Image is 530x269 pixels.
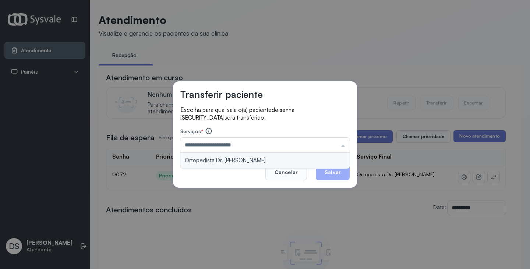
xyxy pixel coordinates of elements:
button: Cancelar [265,164,307,180]
span: Serviços [180,128,201,134]
h3: Transferir paciente [180,89,263,100]
li: Ortopedista Dr. [PERSON_NAME] [180,153,350,169]
button: Salvar [316,164,350,180]
p: Escolha para qual sala o(a) paciente será transferido. [180,106,350,121]
span: de senha [SECURITY_DATA] [180,106,294,121]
